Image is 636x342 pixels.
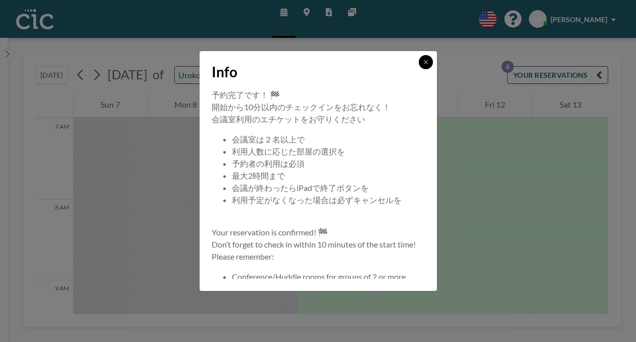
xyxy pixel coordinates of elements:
[232,195,402,205] span: 利用予定がなくなった場合は必ずキャンセルを
[232,171,285,180] span: 最大2時間まで
[232,272,406,281] span: Conference/Huddle rooms for groups of 2 or more
[212,63,237,81] span: Info
[232,183,369,192] span: 会議が終わったらiPadで終了ボタンを
[212,102,390,112] span: 開始から10分以内のチェックインをお忘れなく！
[212,114,365,124] span: 会議室利用のエチケットをお守りください
[212,90,280,100] span: 予約完了です！ 🏁
[212,239,416,249] span: Don’t forget to check in within 10 minutes of the start time!
[212,227,328,237] span: Your reservation is confirmed! 🏁
[232,134,305,144] span: 会議室は２名以上で
[232,146,345,156] span: 利用人数に応じた部屋の選択を
[212,252,274,261] span: Please remember:
[232,159,305,168] span: 予約者の利用は必須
